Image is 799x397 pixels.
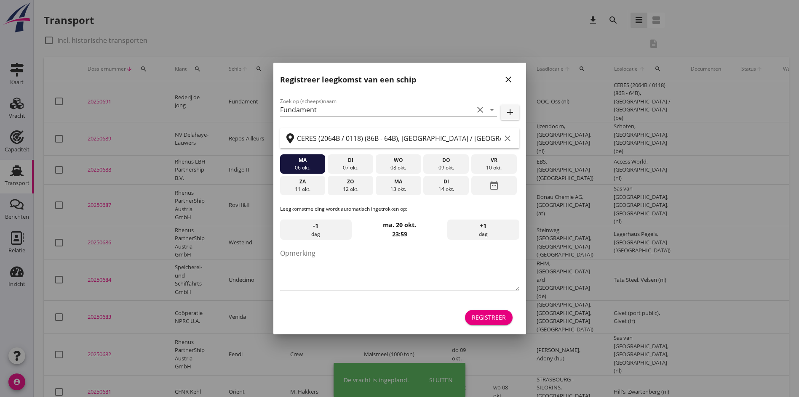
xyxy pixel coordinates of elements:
[487,105,497,115] i: arrow_drop_down
[280,103,473,116] input: Zoek op (scheeps)naam
[475,105,485,115] i: clear
[489,178,499,193] i: date_range
[313,221,318,230] span: -1
[425,156,467,164] div: do
[330,178,371,185] div: zo
[465,310,513,325] button: Registreer
[480,221,486,230] span: +1
[377,178,419,185] div: ma
[280,205,519,213] p: Leegkomstmelding wordt automatisch ingetrokken op:
[282,185,323,193] div: 11 okt.
[330,156,371,164] div: di
[425,164,467,172] div: 09 okt.
[425,178,467,185] div: di
[330,185,371,193] div: 12 okt.
[473,156,515,164] div: vr
[377,156,419,164] div: wo
[297,132,501,145] input: Zoek op terminal of plaats
[447,220,519,240] div: dag
[472,313,506,322] div: Registreer
[282,178,323,185] div: za
[505,107,515,117] i: add
[502,133,513,143] i: clear
[473,164,515,172] div: 10 okt.
[377,164,419,172] div: 08 okt.
[280,220,352,240] div: dag
[392,230,407,238] strong: 23:59
[280,74,416,85] h2: Registreer leegkomst van een schip
[280,246,519,291] textarea: Opmerking
[425,185,467,193] div: 14 okt.
[377,185,419,193] div: 13 okt.
[503,74,513,85] i: close
[282,164,323,172] div: 06 okt.
[383,221,416,229] strong: ma. 20 okt.
[282,156,323,164] div: ma
[330,164,371,172] div: 07 okt.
